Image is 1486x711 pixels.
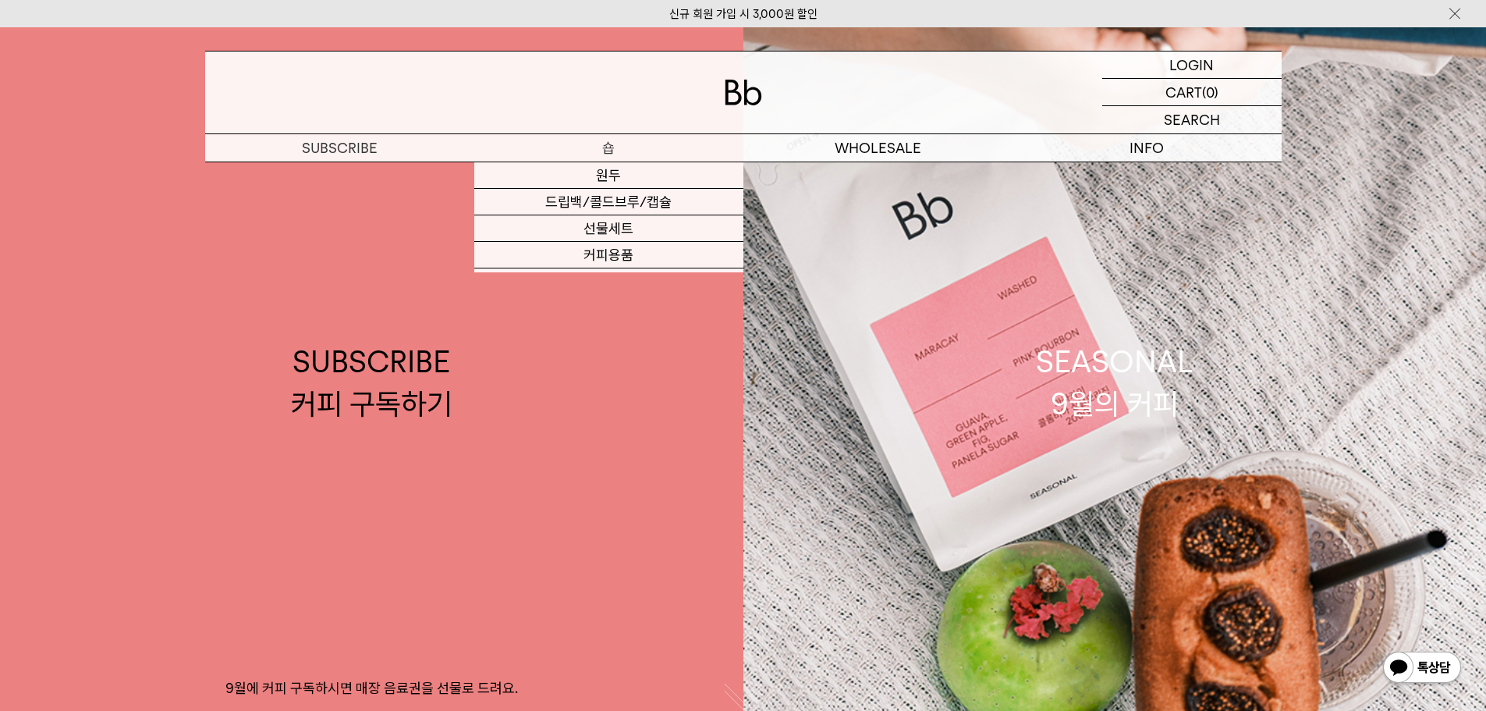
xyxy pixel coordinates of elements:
p: CART [1165,79,1202,105]
img: 카카오톡 채널 1:1 채팅 버튼 [1381,650,1463,688]
p: (0) [1202,79,1218,105]
a: 프로그램 [474,268,743,295]
a: 숍 [474,134,743,162]
p: SEARCH [1164,106,1220,133]
p: LOGIN [1169,52,1214,78]
img: 로고 [725,80,762,105]
a: SUBSCRIBE [205,134,474,162]
div: SUBSCRIBE 커피 구독하기 [291,341,452,424]
a: 드립백/콜드브루/캡슐 [474,189,743,215]
a: LOGIN [1102,52,1282,79]
a: 신규 회원 가입 시 3,000원 할인 [669,7,817,21]
p: INFO [1013,134,1282,162]
a: 선물세트 [474,215,743,242]
a: 커피용품 [474,242,743,268]
a: 원두 [474,162,743,189]
a: CART (0) [1102,79,1282,106]
div: SEASONAL 9월의 커피 [1036,341,1193,424]
p: WHOLESALE [743,134,1013,162]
